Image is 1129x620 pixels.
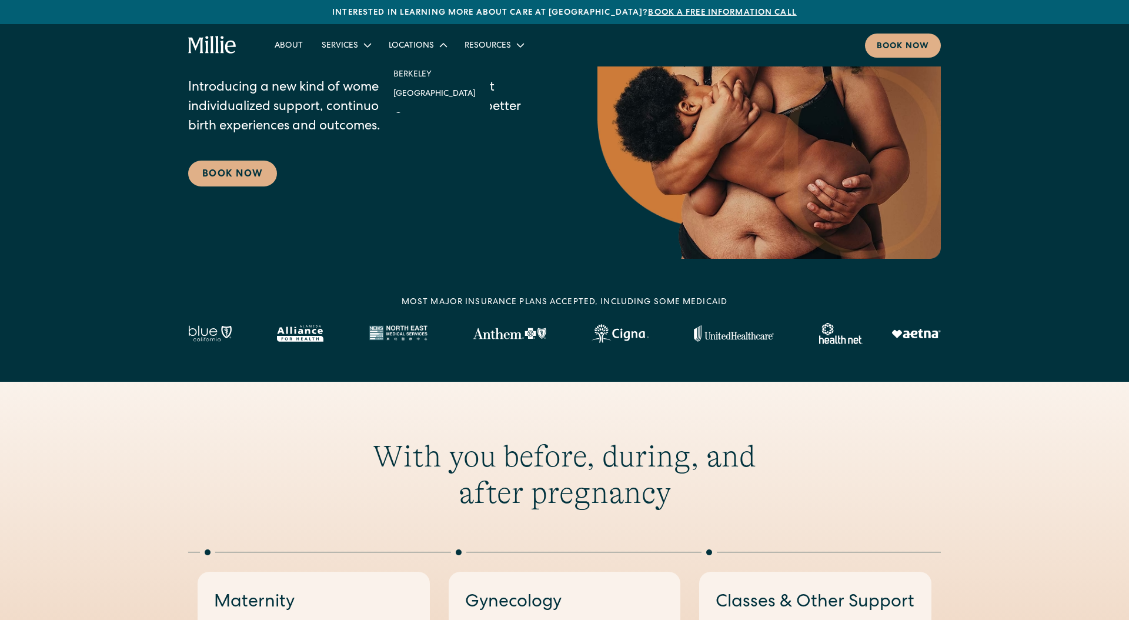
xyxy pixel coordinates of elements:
[716,591,915,615] h3: Classes & Other Support
[891,329,941,338] img: Aetna logo
[188,161,277,186] a: Book Now
[592,324,649,343] img: Cigna logo
[865,34,941,58] a: Book now
[322,40,358,52] div: Services
[877,41,929,53] div: Book now
[277,325,323,342] img: Alameda Alliance logo
[819,323,863,344] img: Healthnet logo
[465,591,664,615] h3: Gynecology
[648,9,796,17] a: Book a free information call
[455,35,532,55] div: Resources
[389,40,434,52] div: Locations
[188,79,550,137] p: Introducing a new kind of women’s health clinic. Get individualized support, continuous guidance,...
[188,36,237,55] a: home
[694,325,774,342] img: United Healthcare logo
[369,325,427,342] img: North East Medical Services logo
[265,35,312,55] a: About
[379,35,455,55] div: Locations
[312,35,379,55] div: Services
[402,296,727,309] div: MOST MAJOR INSURANCE PLANS ACCEPTED, INCLUDING some MEDICAID
[214,591,413,615] h3: Maternity
[339,438,790,512] h2: With you before, during, and after pregnancy
[384,64,485,84] a: Berkeley
[465,40,511,52] div: Resources
[384,84,485,103] a: [GEOGRAPHIC_DATA]
[379,55,490,112] nav: Locations
[473,328,546,339] img: Anthem Logo
[188,325,232,342] img: Blue California logo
